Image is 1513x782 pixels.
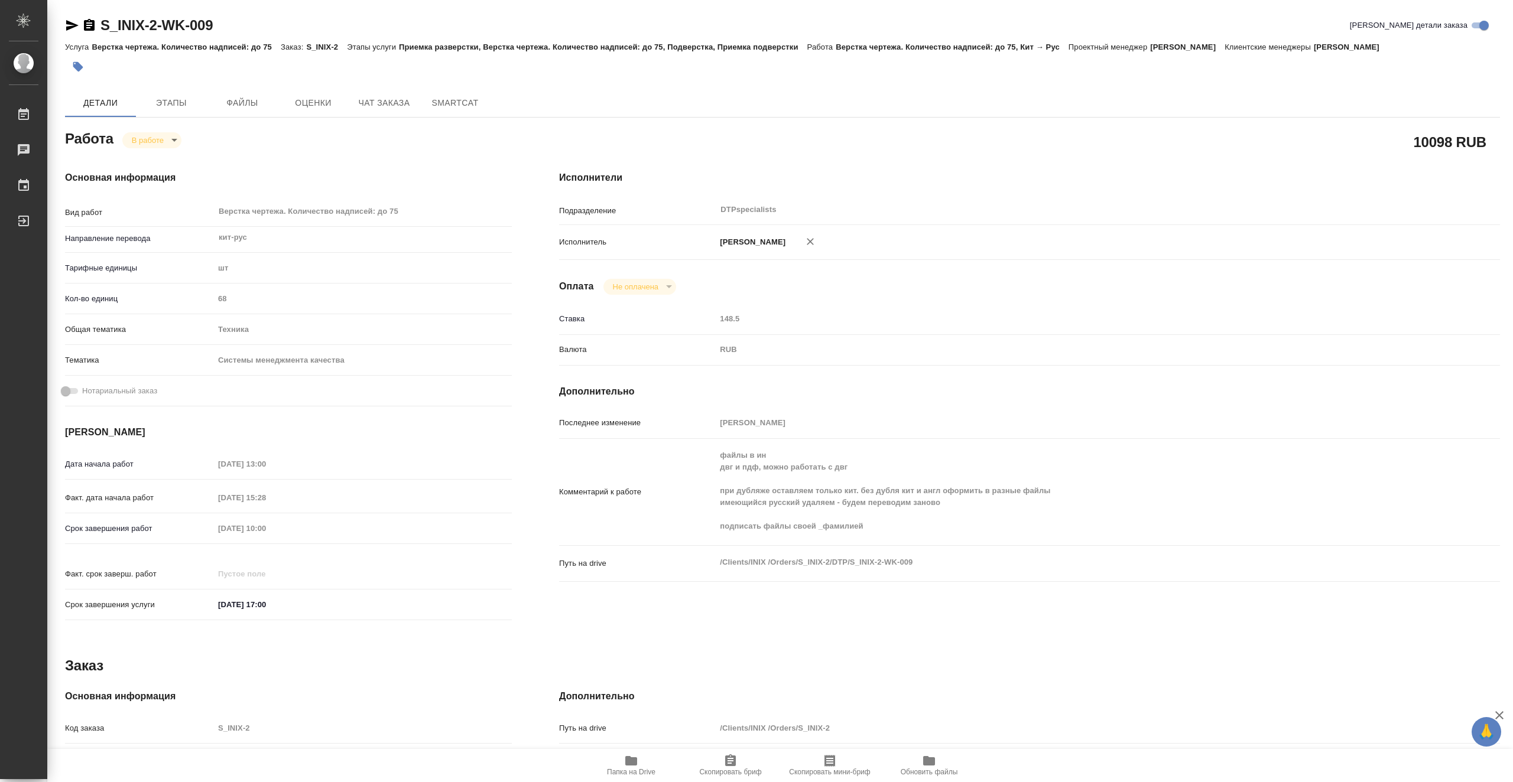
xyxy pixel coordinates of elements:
[65,568,214,580] p: Факт. срок заверш. работ
[559,689,1500,703] h4: Дополнительно
[716,414,1421,431] input: Пустое поле
[82,385,157,397] span: Нотариальный заказ
[285,96,342,110] span: Оценки
[427,96,483,110] span: SmartCat
[65,689,512,703] h4: Основная информация
[559,236,716,248] p: Исполнитель
[716,236,785,248] p: [PERSON_NAME]
[399,43,807,51] p: Приемка разверстки, Верстка чертежа. Количество надписей: до 75, Подверстка, Приемка подверстки
[1314,43,1388,51] p: [PERSON_NAME]
[65,458,214,470] p: Дата начала работ
[128,135,167,145] button: В работе
[214,455,317,473] input: Пустое поле
[65,293,214,305] p: Кол-во единиц
[559,344,716,356] p: Валюта
[559,558,716,569] p: Путь на drive
[879,749,979,782] button: Обновить файлы
[1069,43,1150,51] p: Проектный менеджер
[143,96,200,110] span: Этапы
[559,486,716,498] p: Комментарий к работе
[347,43,399,51] p: Этапы услуги
[789,768,870,776] span: Скопировать мини-бриф
[559,279,594,294] h4: Оплата
[681,749,780,782] button: Скопировать бриф
[214,489,317,506] input: Пустое поле
[603,279,676,295] div: В работе
[582,749,681,782] button: Папка на Drive
[65,18,79,32] button: Скопировать ссылку для ЯМессенджера
[699,768,761,776] span: Скопировать бриф
[214,350,512,370] div: Системы менеджмента качества
[716,552,1421,572] textarea: /Clients/INIX /Orders/S_INIX-2/DTP/S_INIX-2-WK-009
[65,233,214,245] p: Направление перевода
[214,290,512,307] input: Пустое поле
[797,229,823,255] button: Удалить исполнителя
[559,722,716,734] p: Путь на drive
[214,520,317,537] input: Пустое поле
[609,282,662,292] button: Не оплачена
[1413,132,1486,152] h2: 10098 RUB
[1225,43,1314,51] p: Клиентские менеджеры
[716,719,1421,737] input: Пустое поле
[559,417,716,429] p: Последнее изменение
[122,132,181,148] div: В работе
[807,43,836,51] p: Работа
[1350,19,1467,31] span: [PERSON_NAME] детали заказа
[65,54,91,80] button: Добавить тэг
[65,262,214,274] p: Тарифные единицы
[356,96,413,110] span: Чат заказа
[214,320,512,340] div: Техника
[780,749,879,782] button: Скопировать мини-бриф
[214,96,271,110] span: Файлы
[559,205,716,217] p: Подразделение
[559,313,716,325] p: Ставка
[1476,719,1496,744] span: 🙏
[65,354,214,366] p: Тематика
[92,43,281,51] p: Верстка чертежа. Количество надписей: до 75
[65,207,214,219] p: Вид работ
[716,445,1421,536] textarea: файлы в ин двг и пдф, можно работать с двг при дубляже оставляем только кит. без дубля кит и англ...
[901,768,958,776] span: Обновить файлы
[65,425,512,439] h4: [PERSON_NAME]
[214,596,317,613] input: ✎ Введи что-нибудь
[65,171,512,185] h4: Основная информация
[1150,43,1225,51] p: [PERSON_NAME]
[214,258,512,278] div: шт
[72,96,129,110] span: Детали
[65,599,214,611] p: Срок завершения услуги
[559,171,1500,185] h4: Исполнители
[65,523,214,535] p: Срок завершения работ
[306,43,347,51] p: S_INIX-2
[65,492,214,504] p: Факт. дата начала работ
[65,722,214,734] p: Код заказа
[65,127,113,148] h2: Работа
[716,310,1421,327] input: Пустое поле
[559,385,1500,399] h4: Дополнительно
[281,43,306,51] p: Заказ:
[1472,717,1501,747] button: 🙏
[836,43,1069,51] p: Верстка чертежа. Количество надписей: до 75, Кит → Рус
[100,17,213,33] a: S_INIX-2-WK-009
[65,324,214,335] p: Общая тематика
[214,565,317,582] input: Пустое поле
[716,340,1421,360] div: RUB
[65,656,103,675] h2: Заказ
[607,768,655,776] span: Папка на Drive
[214,719,512,737] input: Пустое поле
[82,18,96,32] button: Скопировать ссылку
[65,43,92,51] p: Услуга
